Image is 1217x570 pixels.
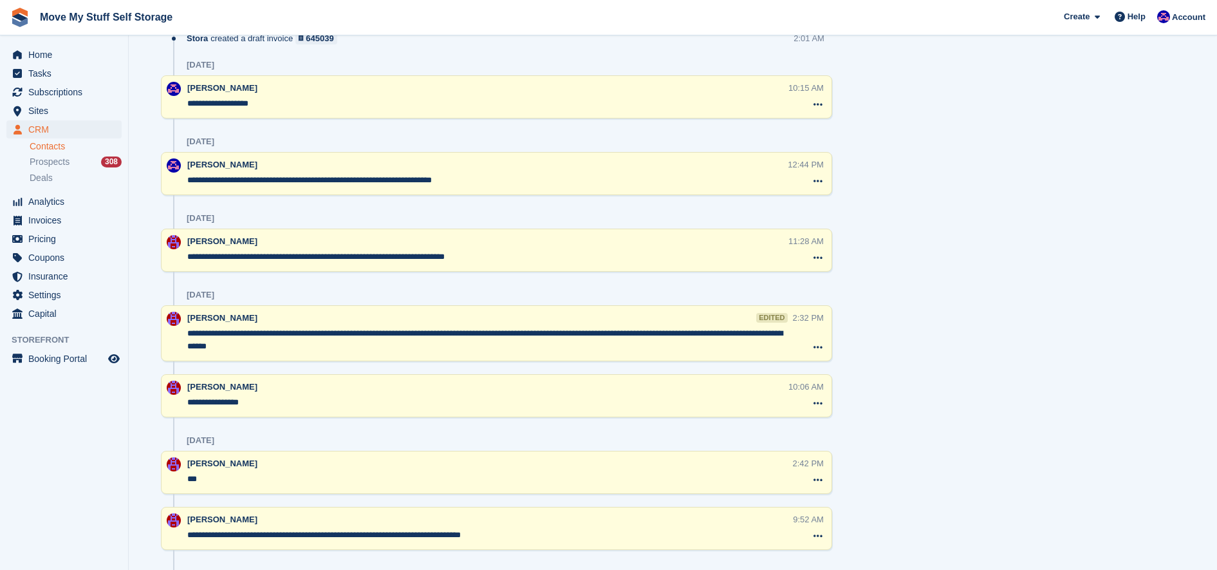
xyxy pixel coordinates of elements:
span: [PERSON_NAME] [187,515,257,524]
div: 2:42 PM [793,457,824,470]
a: menu [6,305,122,323]
span: Settings [28,286,106,304]
a: menu [6,64,122,82]
div: 2:32 PM [793,312,824,324]
img: Carrie Machin [167,235,181,249]
span: [PERSON_NAME] [187,382,257,392]
div: created a draft invoice [187,32,344,44]
span: Analytics [28,193,106,211]
span: Home [28,46,106,64]
a: Contacts [30,140,122,153]
img: Jade Whetnall [167,158,181,173]
a: menu [6,120,122,138]
a: menu [6,46,122,64]
img: Jade Whetnall [167,82,181,96]
a: Preview store [106,351,122,366]
span: Capital [28,305,106,323]
a: Move My Stuff Self Storage [35,6,178,28]
span: Prospects [30,156,70,168]
a: 645039 [295,32,337,44]
span: Tasks [28,64,106,82]
a: menu [6,286,122,304]
img: Jade Whetnall [1157,10,1170,23]
span: Insurance [28,267,106,285]
span: [PERSON_NAME] [187,160,257,169]
img: Carrie Machin [167,381,181,395]
a: menu [6,230,122,248]
div: 9:52 AM [793,513,824,526]
span: Create [1064,10,1090,23]
span: [PERSON_NAME] [187,83,257,93]
div: edited [756,313,787,323]
div: [DATE] [187,435,214,446]
div: [DATE] [187,137,214,147]
span: [PERSON_NAME] [187,236,257,246]
span: CRM [28,120,106,138]
a: Prospects 308 [30,155,122,169]
a: menu [6,193,122,211]
a: menu [6,249,122,267]
span: [PERSON_NAME] [187,459,257,468]
div: 10:06 AM [788,381,824,393]
a: menu [6,211,122,229]
a: menu [6,267,122,285]
a: menu [6,83,122,101]
div: 645039 [306,32,333,44]
a: Deals [30,171,122,185]
span: Account [1172,11,1205,24]
div: 2:01 AM [794,32,824,44]
span: Deals [30,172,53,184]
img: Carrie Machin [167,513,181,527]
div: 10:15 AM [788,82,824,94]
div: [DATE] [187,60,214,70]
img: stora-icon-8386f47178a22dfd0bd8f6a31ec36ba5ce8667c1dd55bd0f319d3a0aa187defe.svg [10,8,30,27]
span: [PERSON_NAME] [187,313,257,323]
div: 11:28 AM [788,235,824,247]
span: Pricing [28,230,106,248]
img: Carrie Machin [167,312,181,326]
span: Sites [28,102,106,120]
a: menu [6,350,122,368]
a: menu [6,102,122,120]
div: 308 [101,157,122,167]
img: Carrie Machin [167,457,181,471]
div: [DATE] [187,213,214,223]
span: Stora [187,32,208,44]
span: Invoices [28,211,106,229]
span: Coupons [28,249,106,267]
span: Help [1128,10,1146,23]
div: 12:44 PM [788,158,824,171]
span: Subscriptions [28,83,106,101]
span: Booking Portal [28,350,106,368]
div: [DATE] [187,290,214,300]
span: Storefront [12,334,128,347]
